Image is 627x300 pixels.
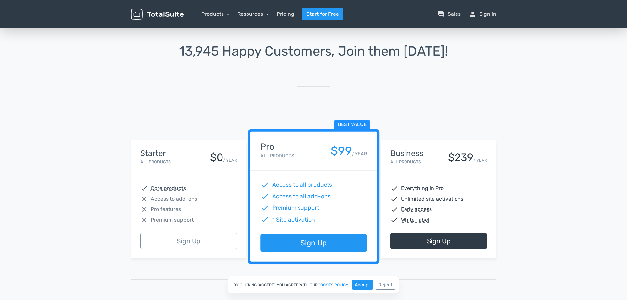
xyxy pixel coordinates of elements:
[390,159,421,164] small: All Products
[140,159,171,164] small: All Products
[201,11,230,17] a: Products
[473,157,487,163] small: / YEAR
[131,9,184,20] img: TotalSuite for WordPress
[302,8,343,20] a: Start for Free
[272,215,315,224] span: 1 Site activation
[390,195,398,203] span: check
[151,205,181,213] span: Pro features
[272,181,332,189] span: Access to all products
[140,184,148,192] span: check
[352,150,367,157] small: / YEAR
[140,195,148,203] span: close
[140,216,148,224] span: close
[401,184,444,192] span: Everything in Pro
[390,216,398,224] span: check
[237,11,269,17] a: Resources
[272,192,330,201] span: Access to all add-ons
[272,204,319,212] span: Premium support
[260,153,294,159] small: All Products
[352,280,373,290] button: Accept
[390,233,487,249] a: Sign Up
[469,10,477,18] span: person
[223,157,237,163] small: / YEAR
[140,233,237,249] a: Sign Up
[437,10,461,18] a: question_answerSales
[376,280,395,290] button: Reject
[401,205,432,213] abbr: Early access
[228,276,399,293] div: By clicking "Accept", you agree with our .
[260,204,269,212] span: check
[390,184,398,192] span: check
[401,216,429,224] abbr: White-label
[151,184,186,192] abbr: Core products
[334,120,370,130] span: Best value
[437,10,445,18] span: question_answer
[330,145,352,157] div: $99
[277,10,294,18] a: Pricing
[260,234,367,252] a: Sign Up
[131,44,496,59] h1: 13,945 Happy Customers, Join them [DATE]!
[151,195,197,203] span: Access to add-ons
[260,181,269,189] span: check
[311,276,316,284] span: Or
[260,142,294,151] h4: Pro
[140,149,171,158] h4: Starter
[140,205,148,213] span: close
[260,192,269,201] span: check
[151,216,194,224] span: Premium support
[469,10,496,18] a: personSign in
[210,152,223,163] div: $0
[401,195,463,203] span: Unlimited site activations
[318,283,348,287] a: cookies policy
[390,205,398,213] span: check
[390,149,423,158] h4: Business
[260,215,269,224] span: check
[448,152,473,163] div: $239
